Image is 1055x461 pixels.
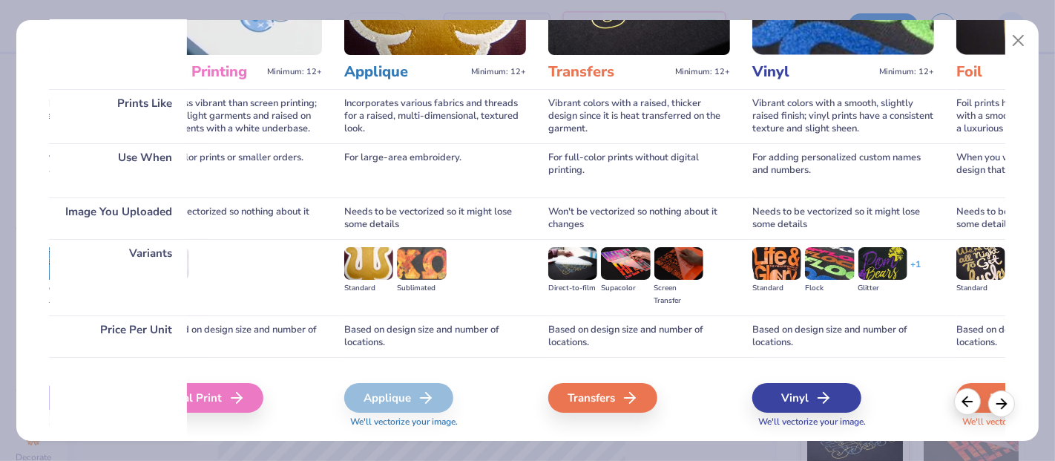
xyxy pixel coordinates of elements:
[50,89,187,143] div: Prints Like
[548,89,730,143] div: Vibrant colors with a raised, thicker design since it is heat transferred on the garment.
[752,89,934,143] div: Vibrant colors with a smooth, slightly raised finish; vinyl prints have a consistent texture and ...
[344,62,465,82] h3: Applique
[50,315,187,357] div: Price Per Unit
[344,89,526,143] div: Incorporates various fabrics and threads for a raised, multi-dimensional, textured look.
[140,143,322,197] div: For full-color prints or smaller orders.
[397,247,446,280] img: Sublimated
[140,315,322,357] div: Cost based on design size and number of locations.
[879,67,934,77] span: Minimum: 12+
[50,143,187,197] div: Use When
[654,247,703,280] img: Screen Transfer
[911,258,921,284] div: + 1
[344,197,526,239] div: Needs to be vectorized so it might lose some details
[50,197,187,239] div: Image You Uploaded
[344,282,393,295] div: Standard
[548,247,597,280] img: Direct-to-film
[344,315,526,357] div: Based on design size and number of locations.
[956,282,1005,295] div: Standard
[344,247,393,280] img: Standard
[858,282,907,295] div: Glitter
[752,315,934,357] div: Based on design size and number of locations.
[140,197,322,239] div: Won't be vectorized so nothing about it changes
[140,62,261,82] h3: Digital Printing
[548,197,730,239] div: Won't be vectorized so nothing about it changes
[601,282,650,295] div: Supacolor
[344,383,453,413] div: Applique
[548,62,669,82] h3: Transfers
[140,89,322,143] div: Inks are less vibrant than screen printing; smooth on light garments and raised on dark garments ...
[654,282,703,307] div: Screen Transfer
[858,247,907,280] img: Glitter
[675,67,730,77] span: Minimum: 12+
[548,282,597,295] div: Direct-to-film
[267,67,322,77] span: Minimum: 12+
[140,383,263,413] div: Digital Print
[805,247,854,280] img: Flock
[344,416,526,428] span: We'll vectorize your image.
[548,383,657,413] div: Transfers
[397,282,446,295] div: Sublimated
[548,143,730,197] div: For full-color prints without digital printing.
[752,282,801,295] div: Standard
[752,416,934,428] span: We'll vectorize your image.
[752,247,801,280] img: Standard
[471,67,526,77] span: Minimum: 12+
[344,143,526,197] div: For large-area embroidery.
[956,247,1005,280] img: Standard
[1004,27,1032,55] button: Close
[601,247,650,280] img: Supacolor
[752,197,934,239] div: Needs to be vectorized so it might lose some details
[752,62,873,82] h3: Vinyl
[50,239,187,315] div: Variants
[752,143,934,197] div: For adding personalized custom names and numbers.
[805,282,854,295] div: Flock
[752,383,861,413] div: Vinyl
[548,315,730,357] div: Based on design size and number of locations.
